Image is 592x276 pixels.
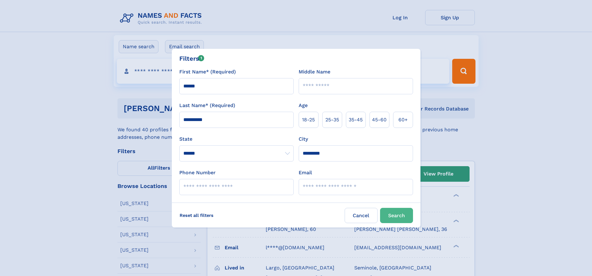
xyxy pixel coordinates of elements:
label: First Name* (Required) [179,68,236,76]
button: Search [380,208,413,223]
div: Filters [179,54,204,63]
span: 45‑60 [372,116,387,124]
label: Middle Name [299,68,330,76]
label: Email [299,169,312,176]
label: State [179,135,294,143]
span: 25‑35 [325,116,339,124]
label: Age [299,102,308,109]
label: Reset all filters [176,208,218,223]
label: City [299,135,308,143]
span: 60+ [398,116,408,124]
span: 35‑45 [349,116,363,124]
label: Last Name* (Required) [179,102,235,109]
label: Phone Number [179,169,216,176]
label: Cancel [345,208,378,223]
span: 18‑25 [302,116,315,124]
